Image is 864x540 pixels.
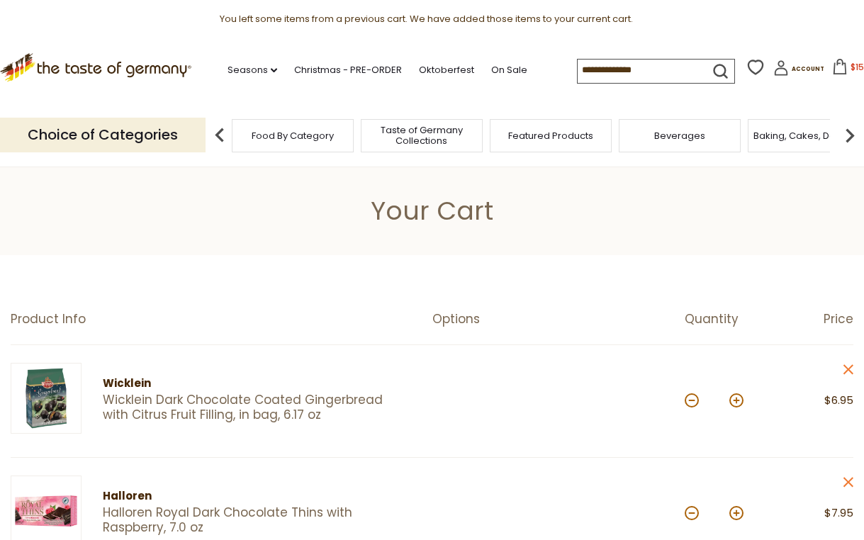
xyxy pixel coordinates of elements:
div: Halloren [103,488,408,505]
a: Halloren Royal Dark Chocolate Thins with Raspberry, 7.0 oz [103,505,408,536]
a: Taste of Germany Collections [365,125,478,146]
div: Product Info [11,312,432,327]
h1: Your Cart [44,195,820,227]
div: Wicklein [103,375,408,393]
a: Seasons [228,62,277,78]
a: Beverages [654,130,705,141]
span: $7.95 [824,505,853,520]
a: Featured Products [508,130,593,141]
img: next arrow [836,121,864,150]
a: Wicklein Dark Chocolate Coated Gingerbread with Citrus Fruit Filling, in bag, 6.17 oz [103,393,408,423]
a: On Sale [491,62,527,78]
a: Food By Category [252,130,334,141]
img: previous arrow [206,121,234,150]
a: Oktoberfest [419,62,474,78]
img: Wicklein Dark Chocolate Coated Gingerbread with Citrus Fruit Filling [11,363,82,434]
div: Price [769,312,853,327]
span: Account [792,65,824,73]
div: Options [432,312,685,327]
a: Account [773,60,824,81]
a: Baking, Cakes, Desserts [753,130,863,141]
a: Christmas - PRE-ORDER [294,62,402,78]
div: Quantity [685,312,769,327]
span: $6.95 [824,393,853,407]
